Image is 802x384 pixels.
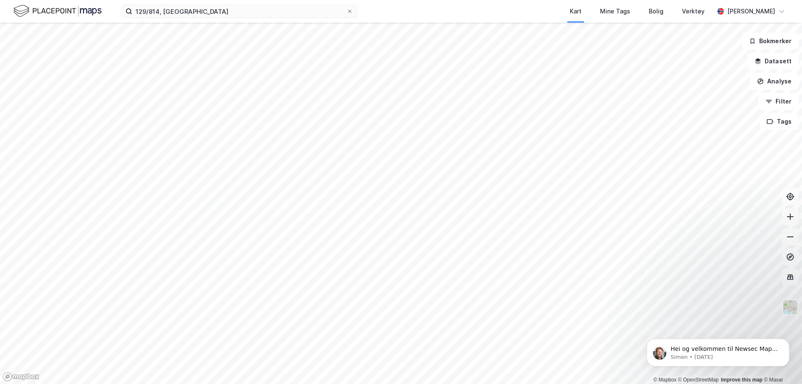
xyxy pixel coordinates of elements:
[653,377,676,383] a: Mapbox
[742,33,799,49] button: Bokmerker
[3,372,39,381] a: Mapbox homepage
[758,93,799,110] button: Filter
[13,4,102,18] img: logo.f888ab2527a4732fd821a326f86c7f29.svg
[600,6,630,16] div: Mine Tags
[132,5,346,18] input: Søk på adresse, matrikkel, gårdeiere, leietakere eller personer
[682,6,705,16] div: Verktøy
[747,53,799,70] button: Datasett
[678,377,719,383] a: OpenStreetMap
[649,6,663,16] div: Bolig
[727,6,775,16] div: [PERSON_NAME]
[782,299,798,315] img: Z
[750,73,799,90] button: Analyse
[721,377,763,383] a: Improve this map
[634,321,802,380] iframe: Intercom notifications message
[760,113,799,130] button: Tags
[570,6,582,16] div: Kart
